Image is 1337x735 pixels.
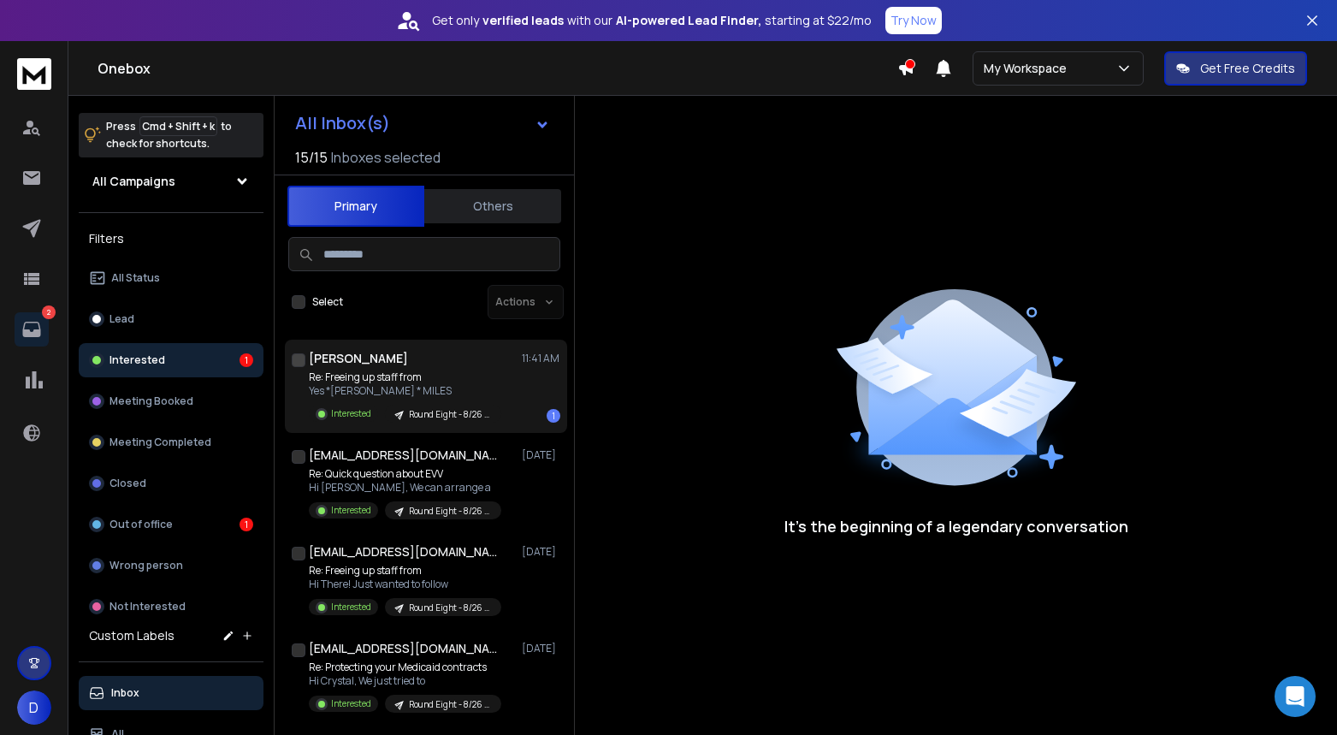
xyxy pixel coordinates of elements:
p: Not Interested [109,600,186,613]
button: Interested1 [79,343,263,377]
p: Re: Freeing up staff from [309,564,501,578]
h1: [PERSON_NAME] [309,350,408,367]
p: Hi [PERSON_NAME], We can arrange a [309,481,501,495]
p: Interested [331,601,371,613]
p: [DATE] [522,448,560,462]
p: Round Eight - 8/26 (Medicaid Compliance) [409,505,491,518]
p: My Workspace [984,60,1074,77]
p: Re: Quick question about EVV [309,467,501,481]
h3: Filters [79,227,263,251]
button: Meeting Booked [79,384,263,418]
h1: [EMAIL_ADDRESS][DOMAIN_NAME] [309,447,497,464]
p: Get only with our starting at $22/mo [432,12,872,29]
p: Wrong person [109,559,183,572]
button: D [17,691,51,725]
p: Interested [331,697,371,710]
p: Interested [331,407,371,420]
p: Out of office [109,518,173,531]
button: Primary [287,186,424,227]
p: Press to check for shortcuts. [106,118,232,152]
h3: Inboxes selected [331,147,441,168]
p: Try Now [890,12,937,29]
button: Not Interested [79,590,263,624]
button: All Status [79,261,263,295]
p: 11:41 AM [522,352,560,365]
p: Get Free Credits [1200,60,1295,77]
a: 2 [15,312,49,347]
button: Get Free Credits [1164,51,1307,86]
h3: Custom Labels [89,627,175,644]
span: Cmd + Shift + k [139,116,217,136]
p: It’s the beginning of a legendary conversation [784,514,1128,538]
p: [DATE] [522,642,560,655]
button: Closed [79,466,263,501]
p: Round Eight - 8/26 (Medicaid Compliance) [409,408,491,421]
div: 1 [240,518,253,531]
p: Inbox [111,686,139,700]
button: All Inbox(s) [281,106,564,140]
h1: All Inbox(s) [295,115,390,132]
button: Wrong person [79,548,263,583]
button: All Campaigns [79,164,263,199]
div: 1 [547,409,560,423]
p: Interested [331,504,371,517]
img: logo [17,58,51,90]
p: All Status [111,271,160,285]
p: Hi Crystal, We just tried to [309,674,501,688]
button: Others [424,187,561,225]
p: Round Eight - 8/26 (Medicaid Compliance) [409,602,491,614]
span: 15 / 15 [295,147,328,168]
p: Re: Freeing up staff from [309,370,501,384]
h1: [EMAIL_ADDRESS][DOMAIN_NAME] [309,543,497,560]
div: Open Intercom Messenger [1275,676,1316,717]
strong: AI-powered Lead Finder, [616,12,761,29]
button: Out of office1 [79,507,263,542]
h1: Onebox [98,58,897,79]
label: Select [312,295,343,309]
p: Re: Protecting your Medicaid contracts [309,661,501,674]
button: Lead [79,302,263,336]
p: Meeting Completed [109,436,211,449]
p: Lead [109,312,134,326]
p: Round Eight - 8/26 (Medicaid Compliance) [409,698,491,711]
p: [DATE] [522,545,560,559]
p: Closed [109,477,146,490]
p: 2 [42,305,56,319]
p: Yes *[PERSON_NAME] * MILES [309,384,501,398]
div: 1 [240,353,253,367]
p: Hi There! Just wanted to follow [309,578,501,591]
button: Inbox [79,676,263,710]
button: Meeting Completed [79,425,263,459]
p: Meeting Booked [109,394,193,408]
h1: All Campaigns [92,173,175,190]
h1: [EMAIL_ADDRESS][DOMAIN_NAME] [309,640,497,657]
p: Interested [109,353,165,367]
button: Try Now [885,7,942,34]
strong: verified leads [482,12,564,29]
